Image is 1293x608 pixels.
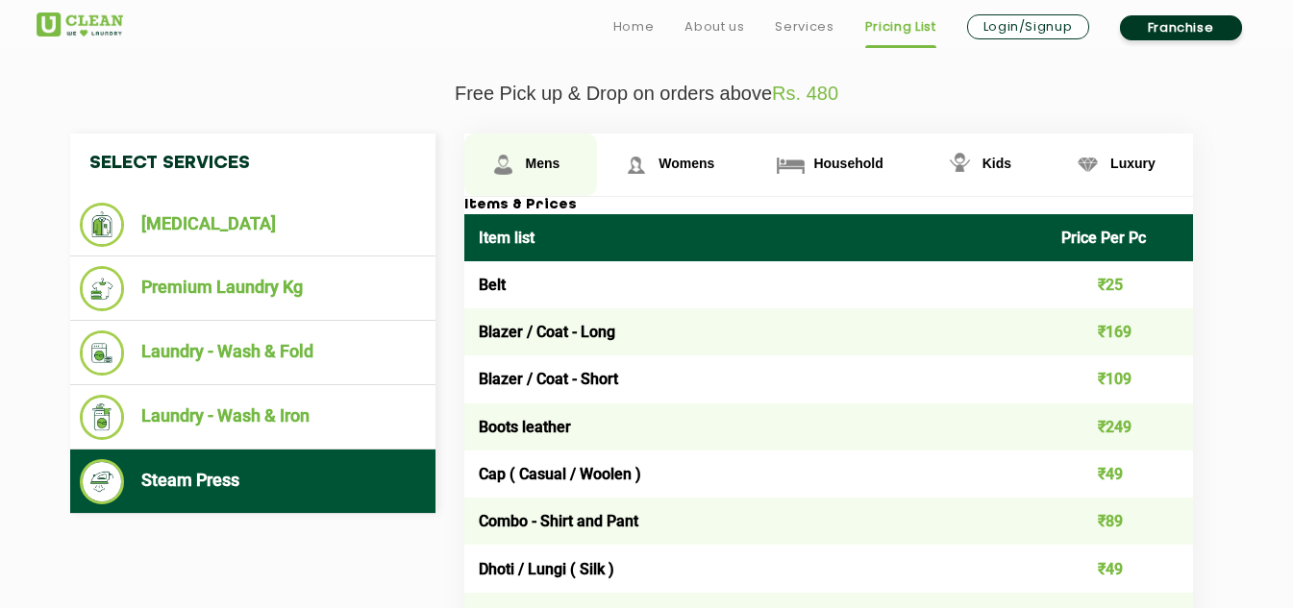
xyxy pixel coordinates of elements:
a: Pricing List [865,15,936,38]
li: Steam Press [80,459,426,504]
img: Household [774,148,808,182]
td: Boots leather [464,403,1048,450]
span: Household [813,156,883,171]
th: Item list [464,214,1048,261]
a: Home [613,15,655,38]
h3: Items & Prices [464,197,1193,214]
li: Laundry - Wash & Fold [80,330,426,376]
td: ₹89 [1047,498,1193,545]
img: Mens [486,148,520,182]
td: Belt [464,261,1048,308]
span: Womens [659,156,714,171]
th: Price Per Pc [1047,214,1193,261]
a: Services [775,15,833,38]
td: Blazer / Coat - Long [464,308,1048,355]
img: Steam Press [80,459,125,504]
td: ₹49 [1047,545,1193,592]
h4: Select Services [70,134,435,193]
a: Login/Signup [967,14,1089,39]
img: Laundry - Wash & Iron [80,395,125,440]
td: Blazer / Coat - Short [464,355,1048,402]
span: Kids [982,156,1011,171]
td: Cap ( Casual / Woolen ) [464,450,1048,498]
td: ₹25 [1047,261,1193,308]
a: Franchise [1120,15,1242,40]
td: ₹249 [1047,403,1193,450]
td: Dhoti / Lungi ( Silk ) [464,545,1048,592]
img: Dry Cleaning [80,203,125,247]
p: Free Pick up & Drop on orders above [37,83,1257,105]
img: Luxury [1071,148,1105,182]
img: Kids [943,148,977,182]
td: ₹109 [1047,355,1193,402]
a: About us [684,15,744,38]
li: [MEDICAL_DATA] [80,203,426,247]
li: Laundry - Wash & Iron [80,395,426,440]
td: ₹49 [1047,450,1193,498]
li: Premium Laundry Kg [80,266,426,311]
span: Mens [526,156,560,171]
td: ₹169 [1047,308,1193,355]
img: Womens [619,148,653,182]
span: Rs. 480 [772,83,838,104]
img: Laundry - Wash & Fold [80,330,125,376]
img: Premium Laundry Kg [80,266,125,311]
td: Combo - Shirt and Pant [464,498,1048,545]
span: Luxury [1110,156,1156,171]
img: UClean Laundry and Dry Cleaning [37,12,123,36]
